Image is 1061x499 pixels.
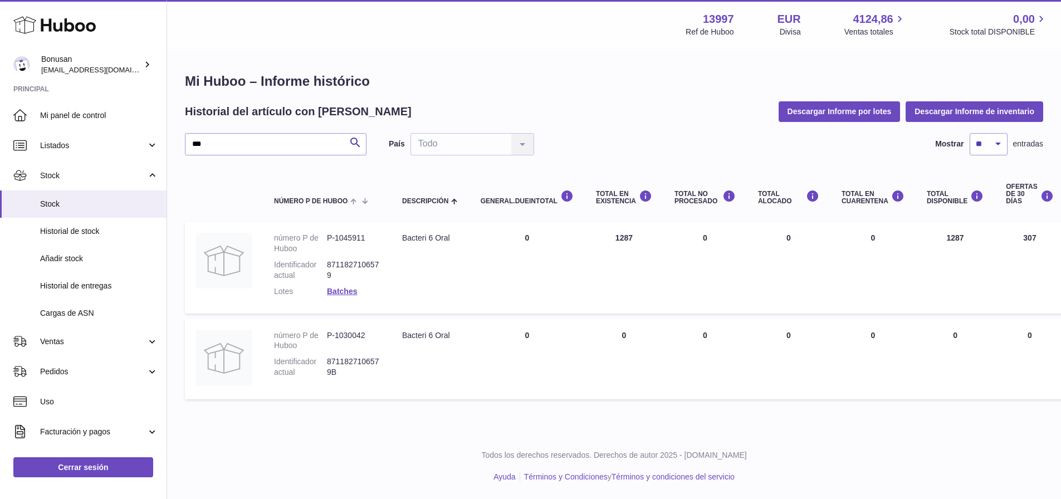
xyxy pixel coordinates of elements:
[470,319,585,400] td: 0
[520,472,735,482] li: y
[402,233,458,243] div: Bacteri 6 Oral
[402,330,458,341] div: Bacteri 6 Oral
[185,104,412,119] h2: Historial del artículo con [PERSON_NAME]
[596,190,652,205] div: Total en EXISTENCIA
[196,330,252,386] img: product image
[747,222,830,313] td: 0
[41,54,141,75] div: Bonusan
[40,281,158,291] span: Historial de entregas
[274,233,327,254] dt: número P de Huboo
[327,356,380,378] dd: 8711827106579B
[40,336,146,347] span: Ventas
[779,101,901,121] button: Descargar Informe por lotes
[950,12,1048,37] a: 0,00 Stock total DISPONIBLE
[185,72,1043,90] h1: Mi Huboo – Informe histórico
[844,12,906,37] a: 4124,86 Ventas totales
[327,287,357,296] a: Batches
[674,190,736,205] div: Total NO PROCESADO
[871,233,876,242] span: 0
[1013,139,1043,149] span: entradas
[40,110,158,121] span: Mi panel de control
[274,286,327,297] dt: Lotes
[196,233,252,288] img: product image
[274,356,327,378] dt: Identificador actual
[40,140,146,151] span: Listados
[585,222,663,313] td: 1287
[493,472,515,481] a: Ayuda
[274,330,327,351] dt: número P de Huboo
[402,198,448,205] span: Descripción
[842,190,904,205] div: Total en CUARENTENA
[40,253,158,264] span: Añadir stock
[853,12,893,27] span: 4124,86
[481,190,574,205] div: general.dueInTotal
[40,427,146,437] span: Facturación y pagos
[778,12,801,27] strong: EUR
[916,319,995,400] td: 0
[40,199,158,209] span: Stock
[871,331,876,340] span: 0
[13,457,153,477] a: Cerrar sesión
[274,260,327,281] dt: Identificador actual
[327,260,380,281] dd: 8711827106579
[703,12,734,27] strong: 13997
[585,319,663,400] td: 0
[758,190,819,205] div: Total ALOCADO
[41,65,164,74] span: [EMAIL_ADDRESS][DOMAIN_NAME]
[176,450,1052,461] p: Todos los derechos reservados. Derechos de autor 2025 - [DOMAIN_NAME]
[327,233,380,254] dd: P-1045911
[327,330,380,351] dd: P-1030042
[935,139,964,149] label: Mostrar
[40,226,158,237] span: Historial de stock
[274,198,348,205] span: número P de Huboo
[13,56,30,73] img: info@bonusan.es
[747,319,830,400] td: 0
[686,27,734,37] div: Ref de Huboo
[612,472,735,481] a: Términos y condiciones del servicio
[40,170,146,181] span: Stock
[40,308,158,319] span: Cargas de ASN
[663,222,747,313] td: 0
[40,397,158,407] span: Uso
[524,472,608,481] a: Términos y Condiciones
[1013,12,1035,27] span: 0,00
[906,101,1043,121] button: Descargar Informe de inventario
[844,27,906,37] span: Ventas totales
[1006,183,1053,206] div: OFERTAS DE 30 DÍAS
[950,27,1048,37] span: Stock total DISPONIBLE
[40,366,146,377] span: Pedidos
[470,222,585,313] td: 0
[780,27,801,37] div: Divisa
[927,190,984,205] div: Total DISPONIBLE
[916,222,995,313] td: 1287
[389,139,405,149] label: País
[663,319,747,400] td: 0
